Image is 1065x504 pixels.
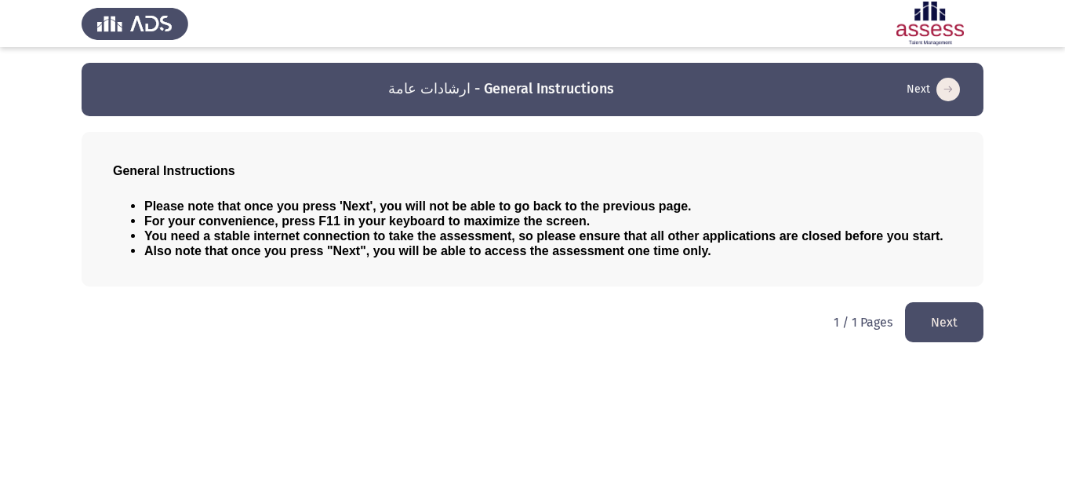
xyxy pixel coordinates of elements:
[82,2,188,46] img: Assess Talent Management logo
[834,315,892,330] p: 1 / 1 Pages
[113,164,235,177] span: General Instructions
[388,79,614,99] h3: ارشادات عامة - General Instructions
[144,199,692,213] span: Please note that once you press 'Next', you will not be able to go back to the previous page.
[144,229,943,243] span: You need a stable internet connection to take the assessment, so please ensure that all other app...
[905,302,983,342] button: load next page
[144,214,590,228] span: For your convenience, press F11 in your keyboard to maximize the screen.
[144,244,711,257] span: Also note that once you press "Next", you will be able to access the assessment one time only.
[902,77,965,102] button: load next page
[877,2,983,46] img: Assessment logo of ASSESS Employability - EBI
